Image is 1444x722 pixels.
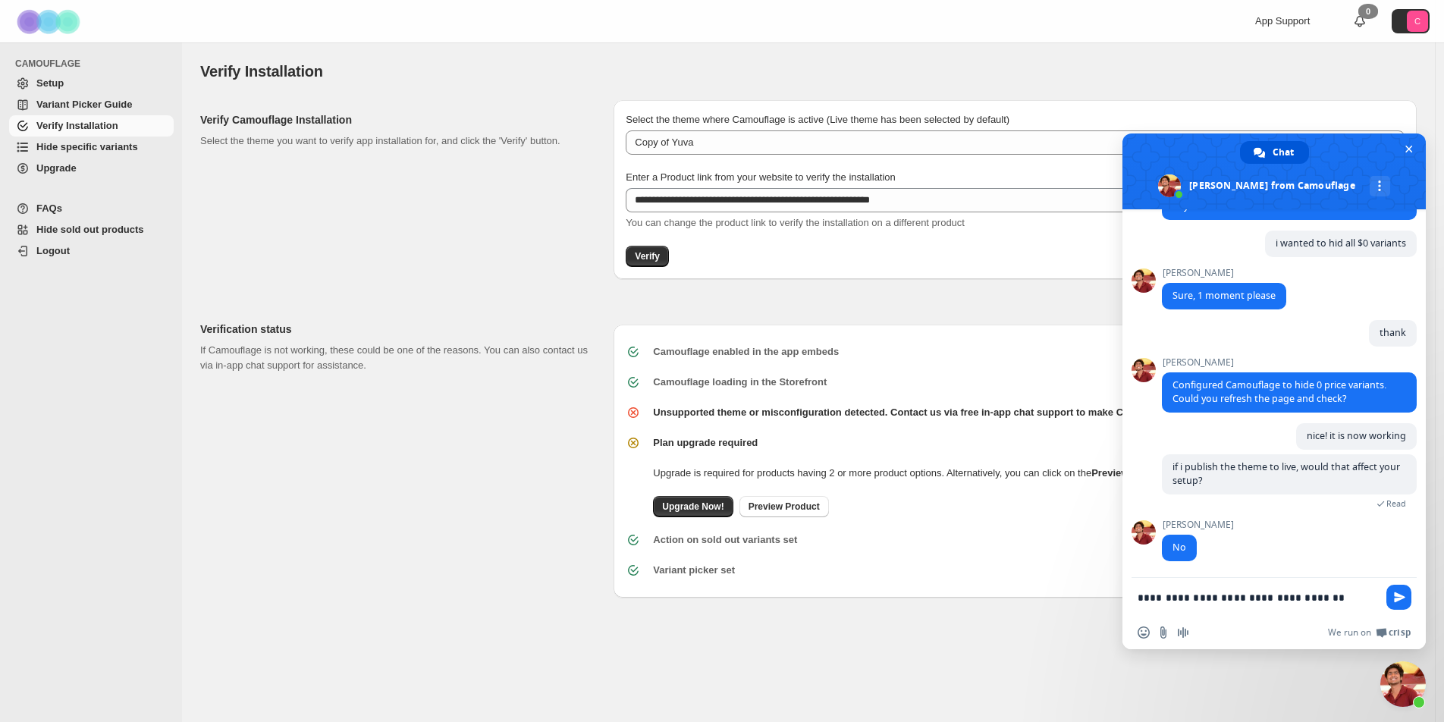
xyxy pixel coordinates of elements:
[1414,17,1420,26] text: C
[1138,578,1380,616] textarea: Compose your message...
[200,322,589,337] h2: Verification status
[1328,626,1411,639] a: We run onCrisp
[626,114,1009,125] span: Select the theme where Camouflage is active (Live theme has been selected by default)
[1172,378,1386,405] span: Configured Camouflage to hide 0 price variants. Could you refresh the page and check?
[1392,9,1430,33] button: Avatar with initials C
[1273,141,1294,164] span: Chat
[1276,237,1406,250] span: i wanted to hid all $0 variants
[653,346,839,357] b: Camouflage enabled in the app embeds
[1138,626,1150,639] span: Insert an emoji
[9,94,174,115] a: Variant Picker Guide
[1255,15,1310,27] span: App Support
[1177,626,1189,639] span: Audio message
[1157,626,1169,639] span: Send a file
[9,240,174,262] a: Logout
[36,99,132,110] span: Variant Picker Guide
[36,245,70,256] span: Logout
[1401,141,1417,157] span: Close chat
[1386,585,1411,610] span: Send
[9,198,174,219] a: FAQs
[1172,460,1400,487] span: if i publish the theme to live, would that affect your setup?
[1240,141,1309,164] a: Chat
[36,202,62,214] span: FAQs
[1358,4,1378,19] div: 0
[1172,541,1186,554] span: No
[200,343,589,373] p: If Camouflage is not working, these could be one of the reasons. You can also contact us via in-a...
[1162,520,1234,530] span: [PERSON_NAME]
[1091,467,1169,479] b: Preview Product
[1307,429,1406,442] span: nice! it is now working
[662,501,724,513] span: Upgrade Now!
[15,58,174,70] span: CAMOUFLAGE
[653,376,827,388] b: Camouflage loading in the Storefront
[739,496,829,517] a: Preview Product
[36,77,64,89] span: Setup
[653,466,1352,481] p: Upgrade is required for products having 2 or more product options. Alternatively, you can click o...
[653,496,733,517] a: Upgrade Now!
[653,437,758,448] b: Plan upgrade required
[1389,626,1411,639] span: Crisp
[9,115,174,137] a: Verify Installation
[1380,661,1426,707] a: Close chat
[1407,11,1428,32] span: Avatar with initials C
[9,219,174,240] a: Hide sold out products
[1162,268,1286,278] span: [PERSON_NAME]
[653,564,735,576] b: Variant picker set
[1172,289,1276,302] span: Sure, 1 moment please
[36,162,77,174] span: Upgrade
[1386,498,1406,509] span: Read
[653,407,1305,418] b: Unsupported theme or misconfiguration detected. Contact us via free in-app chat support to make C...
[9,73,174,94] a: Setup
[12,1,88,42] img: Camouflage
[626,171,896,183] span: Enter a Product link from your website to verify the installation
[200,112,589,127] h2: Verify Camouflage Installation
[9,137,174,158] a: Hide specific variants
[1352,14,1367,29] a: 0
[200,63,323,80] span: Verify Installation
[36,120,118,131] span: Verify Installation
[653,534,797,545] b: Action on sold out variants set
[9,158,174,179] a: Upgrade
[1328,626,1371,639] span: We run on
[749,501,820,513] span: Preview Product
[200,133,589,149] p: Select the theme you want to verify app installation for, and click the 'Verify' button.
[626,246,669,267] button: Verify
[635,250,660,262] span: Verify
[626,217,965,228] span: You can change the product link to verify the installation on a different product
[36,224,144,235] span: Hide sold out products
[1380,326,1406,339] span: thank
[1162,357,1417,368] span: [PERSON_NAME]
[36,141,138,152] span: Hide specific variants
